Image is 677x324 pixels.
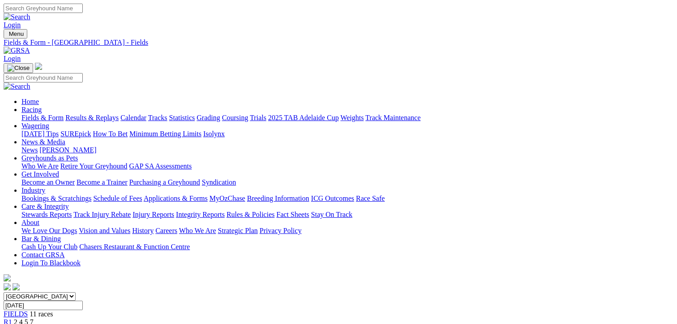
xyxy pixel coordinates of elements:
[4,21,21,29] a: Login
[21,138,65,146] a: News & Media
[4,29,27,39] button: Toggle navigation
[93,194,142,202] a: Schedule of Fees
[93,130,128,138] a: How To Bet
[73,211,131,218] a: Track Injury Rebate
[21,211,673,219] div: Care & Integrity
[169,114,195,121] a: Statistics
[148,114,167,121] a: Tracks
[179,227,216,234] a: Who We Are
[311,194,354,202] a: ICG Outcomes
[21,194,673,203] div: Industry
[60,130,91,138] a: SUREpick
[197,114,220,121] a: Grading
[60,162,128,170] a: Retire Your Greyhound
[203,130,225,138] a: Isolynx
[260,227,302,234] a: Privacy Policy
[21,219,39,226] a: About
[77,178,128,186] a: Become a Trainer
[21,162,673,170] div: Greyhounds as Pets
[21,227,77,234] a: We Love Our Dogs
[39,146,96,154] a: [PERSON_NAME]
[21,251,64,259] a: Contact GRSA
[65,114,119,121] a: Results & Replays
[277,211,309,218] a: Fact Sheets
[30,310,53,318] span: 11 races
[247,194,309,202] a: Breeding Information
[21,130,673,138] div: Wagering
[79,227,130,234] a: Vision and Values
[21,130,59,138] a: [DATE] Tips
[9,30,24,37] span: Menu
[4,47,30,55] img: GRSA
[7,65,30,72] img: Close
[250,114,266,121] a: Trials
[129,178,200,186] a: Purchasing a Greyhound
[79,243,190,251] a: Chasers Restaurant & Function Centre
[129,130,201,138] a: Minimum Betting Limits
[366,114,421,121] a: Track Maintenance
[129,162,192,170] a: GAP SA Assessments
[209,194,245,202] a: MyOzChase
[21,122,49,130] a: Wagering
[21,194,91,202] a: Bookings & Scratchings
[176,211,225,218] a: Integrity Reports
[4,39,673,47] a: Fields & Form - [GEOGRAPHIC_DATA] - Fields
[132,227,153,234] a: History
[13,283,20,290] img: twitter.svg
[132,211,174,218] a: Injury Reports
[268,114,339,121] a: 2025 TAB Adelaide Cup
[4,4,83,13] input: Search
[311,211,352,218] a: Stay On Track
[4,73,83,82] input: Search
[21,243,77,251] a: Cash Up Your Club
[21,211,72,218] a: Stewards Reports
[21,235,61,242] a: Bar & Dining
[4,13,30,21] img: Search
[21,162,59,170] a: Who We Are
[21,146,673,154] div: News & Media
[226,211,275,218] a: Rules & Policies
[4,301,83,310] input: Select date
[155,227,177,234] a: Careers
[21,98,39,105] a: Home
[35,63,42,70] img: logo-grsa-white.png
[21,178,75,186] a: Become an Owner
[21,170,59,178] a: Get Involved
[4,274,11,281] img: logo-grsa-white.png
[21,154,78,162] a: Greyhounds as Pets
[21,146,38,154] a: News
[21,178,673,186] div: Get Involved
[202,178,236,186] a: Syndication
[4,283,11,290] img: facebook.svg
[222,114,248,121] a: Coursing
[4,310,28,318] a: FIELDS
[4,63,33,73] button: Toggle navigation
[356,194,384,202] a: Race Safe
[218,227,258,234] a: Strategic Plan
[21,227,673,235] div: About
[21,186,45,194] a: Industry
[120,114,146,121] a: Calendar
[144,194,208,202] a: Applications & Forms
[21,203,69,210] a: Care & Integrity
[341,114,364,121] a: Weights
[21,243,673,251] div: Bar & Dining
[4,55,21,62] a: Login
[21,106,42,113] a: Racing
[21,114,673,122] div: Racing
[21,259,81,267] a: Login To Blackbook
[21,114,64,121] a: Fields & Form
[4,82,30,91] img: Search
